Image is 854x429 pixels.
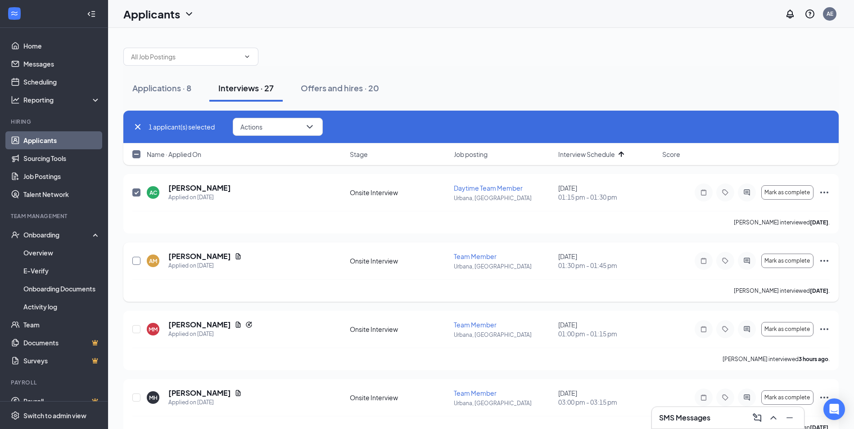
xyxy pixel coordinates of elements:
a: Job Postings [23,167,100,185]
span: Team Member [454,321,497,329]
a: E-Verify [23,262,100,280]
button: ComposeMessage [750,411,764,425]
svg: ComposeMessage [752,412,763,423]
div: AC [149,189,157,197]
div: MH [149,394,158,402]
svg: ChevronDown [184,9,194,19]
svg: Notifications [785,9,795,19]
svg: WorkstreamLogo [10,9,19,18]
button: Mark as complete [761,254,813,268]
b: [DATE] [810,219,828,226]
p: Urbana, [GEOGRAPHIC_DATA] [454,399,552,407]
svg: Note [698,189,709,196]
button: Mark as complete [761,390,813,405]
a: Scheduling [23,73,100,91]
div: Reporting [23,95,101,104]
div: Offers and hires · 20 [301,82,379,94]
a: Activity log [23,298,100,316]
span: Mark as complete [764,189,810,196]
button: Mark as complete [761,322,813,336]
svg: Cross [132,121,143,132]
button: ChevronUp [766,411,781,425]
div: MM [149,326,158,333]
div: AM [149,257,157,265]
div: [DATE] [558,389,657,407]
svg: Tag [720,394,731,401]
span: 01:15 pm - 01:30 pm [558,192,657,201]
p: Urbana, [GEOGRAPHIC_DATA] [454,331,552,339]
p: [PERSON_NAME] interviewed . [734,287,830,295]
p: [PERSON_NAME] interviewed . [723,355,830,363]
b: 3 hours ago [799,356,828,362]
svg: Note [698,257,709,264]
svg: Ellipses [819,255,830,266]
div: [DATE] [558,183,657,201]
div: Onsite Interview [350,325,448,334]
span: Mark as complete [764,394,810,401]
svg: Analysis [11,95,20,104]
svg: QuestionInfo [804,9,815,19]
div: [DATE] [558,252,657,270]
div: Switch to admin view [23,411,86,420]
p: Urbana, [GEOGRAPHIC_DATA] [454,194,552,202]
a: Applicants [23,131,100,149]
h5: [PERSON_NAME] [168,320,231,330]
a: Talent Network [23,185,100,203]
span: Name · Applied On [147,150,201,159]
div: Interviews · 27 [218,82,274,94]
span: Team Member [454,389,497,397]
svg: Reapply [245,321,253,328]
span: Mark as complete [764,258,810,264]
a: Home [23,37,100,55]
a: DocumentsCrown [23,334,100,352]
p: Urbana, [GEOGRAPHIC_DATA] [454,263,552,270]
span: Job posting [454,150,488,159]
div: Onsite Interview [350,256,448,265]
svg: Settings [11,411,20,420]
div: Payroll [11,379,99,386]
svg: Ellipses [819,187,830,198]
svg: ChevronDown [244,53,251,60]
svg: UserCheck [11,230,20,239]
svg: Ellipses [819,324,830,335]
span: 01:00 pm - 01:15 pm [558,329,657,338]
div: Applied on [DATE] [168,261,242,270]
svg: Tag [720,189,731,196]
svg: ActiveChat [741,394,752,401]
svg: Minimize [784,412,795,423]
p: [PERSON_NAME] interviewed . [734,219,830,226]
svg: Note [698,326,709,333]
svg: ArrowUp [616,149,627,160]
svg: Document [235,389,242,397]
h5: [PERSON_NAME] [168,251,231,261]
div: Open Intercom Messenger [823,398,845,420]
a: Messages [23,55,100,73]
svg: ActiveChat [741,257,752,264]
span: Team Member [454,252,497,260]
div: Hiring [11,118,99,125]
div: Team Management [11,212,99,220]
h5: [PERSON_NAME] [168,183,231,193]
a: Team [23,316,100,334]
div: Onboarding [23,230,93,239]
span: Score [662,150,680,159]
h5: [PERSON_NAME] [168,388,231,398]
a: PayrollCrown [23,392,100,410]
svg: Tag [720,257,731,264]
span: Actions [240,124,262,130]
div: Onsite Interview [350,393,448,402]
svg: Tag [720,326,731,333]
span: Daytime Team Member [454,184,523,192]
span: 03:00 pm - 03:15 pm [558,398,657,407]
h3: SMS Messages [659,413,710,423]
div: Applied on [DATE] [168,330,253,339]
span: Mark as complete [764,326,810,332]
div: Onsite Interview [350,188,448,197]
div: Applied on [DATE] [168,193,231,202]
input: All Job Postings [131,52,240,62]
svg: ChevronDown [304,121,315,132]
a: SurveysCrown [23,352,100,370]
div: Applications · 8 [132,82,191,94]
button: ActionsChevronDown [233,118,323,136]
svg: Note [698,394,709,401]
